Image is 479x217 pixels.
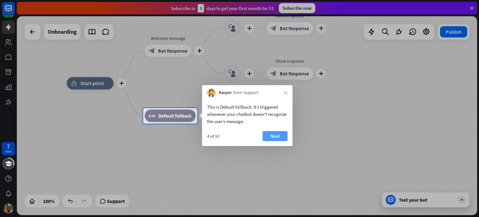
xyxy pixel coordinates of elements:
button: Open LiveChat chat widget [5,2,24,21]
i: block_fallback [149,113,155,119]
button: Next [263,131,288,141]
div: 4 of 10 [207,133,219,139]
div: This is Default Fallback. It’s triggered whenever your chatbot doesn't recognize the user’s message. [207,103,288,125]
span: Kacper [219,90,232,96]
span: Default fallback [158,113,191,119]
span: from Support [233,90,259,96]
i: close [284,91,288,95]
